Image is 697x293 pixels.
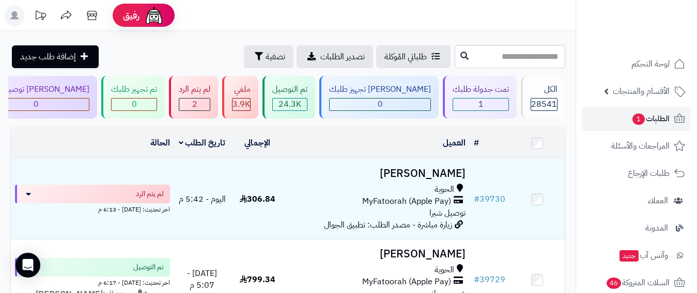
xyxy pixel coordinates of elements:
div: 2 [179,99,210,110]
div: ملغي [232,84,251,95]
div: الكل [531,84,557,95]
span: اليوم - 5:42 م [179,193,226,205]
span: تم التوصيل [133,262,164,272]
h3: [PERSON_NAME] [289,248,466,260]
a: الإجمالي [244,137,270,149]
span: 1 [632,113,645,125]
span: الحوية [435,184,454,196]
a: إضافة طلب جديد [12,45,99,68]
span: 28541 [531,98,557,110]
div: اخر تحديث: [DATE] - 6:13 م [15,203,170,214]
div: 24281 [273,99,307,110]
span: 3.9K [233,98,250,110]
img: logo-2.png [627,8,687,29]
span: 0 [34,98,39,110]
span: السلات المتروكة [606,275,670,290]
span: [DATE] - 5:07 م [187,267,217,291]
a: # [474,137,479,149]
span: لم يتم الرد [136,189,164,199]
a: لم يتم الرد 2 [167,76,220,119]
span: 0 [378,98,383,110]
h3: [PERSON_NAME] [289,168,466,180]
span: # [474,193,479,205]
a: لوحة التحكم [582,52,691,76]
span: تصدير الطلبات [320,51,365,63]
div: لم يتم الرد [179,84,210,95]
a: وآتس آبجديد [582,243,691,268]
a: تم التوصيل 24.3K [260,76,317,119]
div: 3880 [233,99,250,110]
a: الكل28541 [519,76,567,119]
span: العملاء [648,193,668,208]
span: جديد [619,250,639,262]
div: تم تجهيز طلبك [111,84,157,95]
span: وآتس آب [618,248,668,263]
a: تحديثات المنصة [27,5,53,28]
span: 306.84 [240,193,275,205]
span: 24.3K [278,98,301,110]
span: زيارة مباشرة - مصدر الطلب: تطبيق الجوال [324,219,452,231]
a: العميل [443,137,466,149]
div: 0 [112,99,157,110]
a: الحالة [150,137,170,149]
a: المدونة [582,216,691,240]
div: [PERSON_NAME] تجهيز طلبك [329,84,431,95]
span: 799.34 [240,273,275,286]
a: ملغي 3.9K [220,76,260,119]
a: الطلبات1 [582,106,691,131]
span: المدونة [645,221,668,235]
span: # [474,273,479,286]
a: طلباتي المُوكلة [376,45,451,68]
span: توصيل شبرا [429,207,466,219]
a: تاريخ الطلب [179,137,226,149]
a: #39729 [474,273,505,286]
span: لوحة التحكم [631,57,670,71]
span: تصفية [266,51,285,63]
a: تصدير الطلبات [297,45,373,68]
span: 1 [478,98,484,110]
div: تم التوصيل [272,84,307,95]
div: تمت جدولة طلبك [453,84,509,95]
span: الطلبات [631,111,670,126]
span: 2 [192,98,197,110]
a: طلبات الإرجاع [582,161,691,186]
span: طلباتي المُوكلة [384,51,427,63]
div: 1 [453,99,508,110]
span: المراجعات والأسئلة [611,139,670,153]
span: رفيق [123,9,140,22]
span: MyFatoorah (Apple Pay) [362,276,451,288]
span: 0 [132,98,137,110]
div: Open Intercom Messenger [16,253,40,278]
a: العملاء [582,188,691,213]
a: #39730 [474,193,505,205]
a: تمت جدولة طلبك 1 [441,76,519,119]
a: المراجعات والأسئلة [582,134,691,158]
span: MyFatoorah (Apple Pay) [362,196,451,207]
span: الحوية [435,264,454,276]
span: طلبات الإرجاع [628,166,670,181]
a: [PERSON_NAME] تجهيز طلبك 0 [317,76,441,119]
button: تصفية [244,45,293,68]
div: اخر تحديث: [DATE] - 6:17 م [15,276,170,287]
a: تم تجهيز طلبك 0 [99,76,167,119]
img: ai-face.png [144,5,164,26]
span: إضافة طلب جديد [20,51,76,63]
span: 46 [607,278,621,289]
div: 0 [330,99,430,110]
span: الأقسام والمنتجات [613,84,670,99]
